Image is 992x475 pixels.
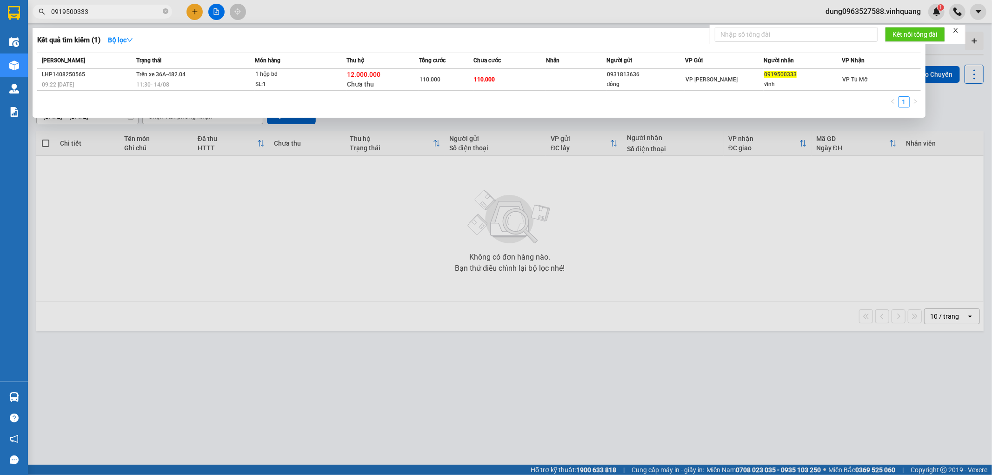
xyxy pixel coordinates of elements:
[39,8,45,15] span: search
[899,96,910,107] li: 1
[347,80,374,88] span: Chưa thu
[842,57,865,64] span: VP Nhận
[108,36,133,44] strong: Bộ lọc
[255,80,325,90] div: SL: 1
[912,99,918,104] span: right
[42,70,133,80] div: LHP1408250565
[9,107,19,117] img: solution-icon
[100,33,140,47] button: Bộ lọcdown
[885,27,945,42] button: Kết nối tổng đài
[37,35,100,45] h3: Kết quả tìm kiếm ( 1 )
[9,60,19,70] img: warehouse-icon
[607,70,685,80] div: 0931813636
[715,27,878,42] input: Nhập số tổng đài
[136,71,186,78] span: Trên xe 36A-482.04
[9,392,19,402] img: warehouse-icon
[419,76,440,83] span: 110.000
[347,71,380,78] span: 12.000.000
[9,84,19,94] img: warehouse-icon
[136,81,169,88] span: 11:30 - 14/08
[843,76,868,83] span: VP Tú Mỡ
[42,57,85,64] span: [PERSON_NAME]
[8,6,20,20] img: logo-vxr
[910,96,921,107] button: right
[126,37,133,43] span: down
[607,80,685,89] div: đông
[899,97,909,107] a: 1
[892,29,938,40] span: Kết nối tổng đài
[255,69,325,80] div: 1 hộp bd
[686,76,738,83] span: VP [PERSON_NAME]
[952,27,959,33] span: close
[51,7,161,17] input: Tìm tên, số ĐT hoặc mã đơn
[764,80,842,89] div: vĩnh
[163,8,168,14] span: close-circle
[473,57,501,64] span: Chưa cước
[764,57,794,64] span: Người nhận
[546,57,559,64] span: Nhãn
[890,99,896,104] span: left
[163,7,168,16] span: close-circle
[10,435,19,443] span: notification
[606,57,632,64] span: Người gửi
[910,96,921,107] li: Next Page
[685,57,703,64] span: VP Gửi
[10,455,19,464] span: message
[474,76,495,83] span: 110.000
[346,57,364,64] span: Thu hộ
[419,57,446,64] span: Tổng cước
[764,71,797,78] span: 0919500333
[255,57,280,64] span: Món hàng
[887,96,899,107] li: Previous Page
[10,414,19,422] span: question-circle
[887,96,899,107] button: left
[136,57,161,64] span: Trạng thái
[42,81,74,88] span: 09:22 [DATE]
[9,37,19,47] img: warehouse-icon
